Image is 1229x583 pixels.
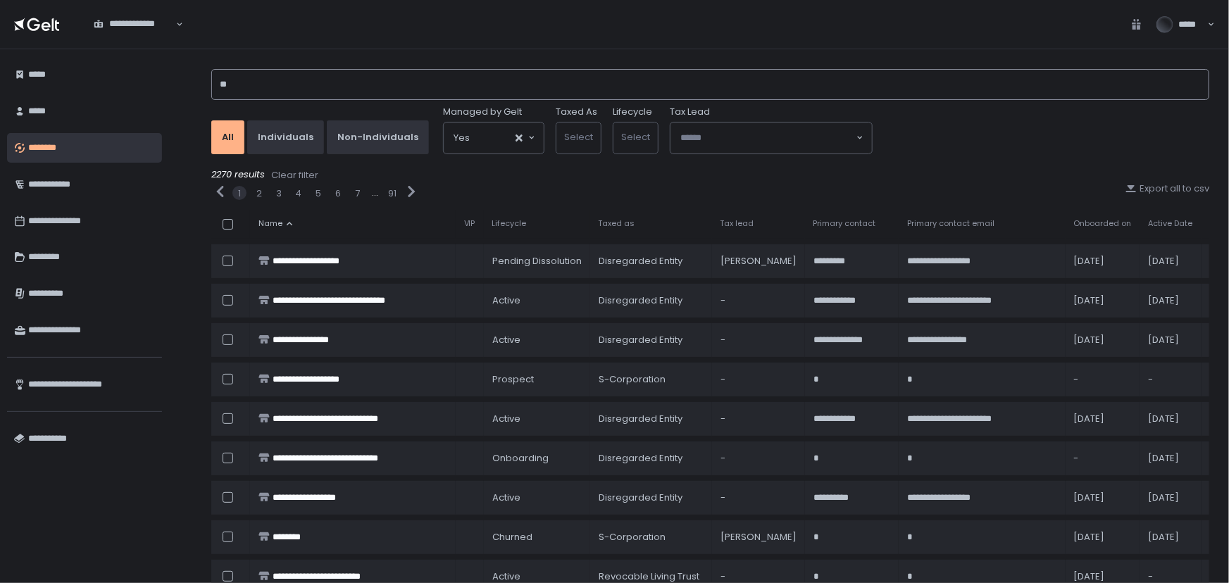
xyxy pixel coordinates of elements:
[316,187,321,200] button: 5
[258,131,313,144] div: Individuals
[1149,531,1193,544] div: [DATE]
[492,373,534,386] span: prospect
[492,218,527,229] span: Lifecycle
[1149,218,1193,229] span: Active Date
[1074,570,1132,583] div: [DATE]
[1149,452,1193,465] div: [DATE]
[720,452,797,465] div: -
[296,187,302,200] button: 4
[85,10,183,39] div: Search for option
[454,131,470,145] span: Yes
[599,413,704,425] div: Disregarded Entity
[1125,182,1209,195] button: Export all to csv
[720,570,797,583] div: -
[1149,491,1193,504] div: [DATE]
[1074,531,1132,544] div: [DATE]
[1074,452,1132,465] div: -
[492,255,582,268] span: pending Dissolution
[599,570,704,583] div: Revocable Living Trust
[492,452,549,465] span: onboarding
[388,187,397,200] button: 91
[720,255,797,268] div: [PERSON_NAME]
[599,491,704,504] div: Disregarded Entity
[1074,413,1132,425] div: [DATE]
[1074,373,1132,386] div: -
[556,106,597,118] label: Taxed As
[720,413,797,425] div: -
[720,491,797,504] div: -
[720,373,797,386] div: -
[327,120,429,154] button: Non-Individuals
[211,120,244,154] button: All
[211,168,1209,182] div: 2270 results
[356,187,361,200] button: 7
[599,255,704,268] div: Disregarded Entity
[1074,334,1132,346] div: [DATE]
[492,294,520,307] span: active
[1149,570,1193,583] div: -
[492,531,532,544] span: churned
[276,187,282,200] button: 3
[372,187,378,199] div: ...
[94,30,175,44] input: Search for option
[492,491,520,504] span: active
[1149,255,1193,268] div: [DATE]
[258,218,282,229] span: Name
[720,294,797,307] div: -
[335,187,341,200] button: 6
[720,218,754,229] span: Tax lead
[599,218,635,229] span: Taxed as
[720,531,797,544] div: [PERSON_NAME]
[464,218,475,229] span: VIP
[907,218,994,229] span: Primary contact email
[443,106,522,118] span: Managed by Gelt
[599,294,704,307] div: Disregarded Entity
[670,106,710,118] span: Tax Lead
[1074,218,1132,229] span: Onboarded on
[1149,334,1193,346] div: [DATE]
[621,130,650,144] span: Select
[247,120,324,154] button: Individuals
[599,373,704,386] div: S-Corporation
[599,531,704,544] div: S-Corporation
[444,123,544,153] div: Search for option
[271,169,318,182] div: Clear filter
[599,334,704,346] div: Disregarded Entity
[813,218,876,229] span: Primary contact
[470,131,514,145] input: Search for option
[492,413,520,425] span: active
[238,187,241,200] button: 1
[1074,255,1132,268] div: [DATE]
[680,131,855,145] input: Search for option
[1149,294,1193,307] div: [DATE]
[564,130,593,144] span: Select
[337,131,418,144] div: Non-Individuals
[1074,491,1132,504] div: [DATE]
[1074,294,1132,307] div: [DATE]
[492,570,520,583] span: active
[1149,413,1193,425] div: [DATE]
[670,123,872,153] div: Search for option
[1149,373,1193,386] div: -
[256,187,262,200] button: 2
[599,452,704,465] div: Disregarded Entity
[516,134,523,142] button: Clear Selected
[720,334,797,346] div: -
[492,334,520,346] span: active
[270,168,319,182] button: Clear filter
[613,106,652,118] label: Lifecycle
[222,131,234,144] div: All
